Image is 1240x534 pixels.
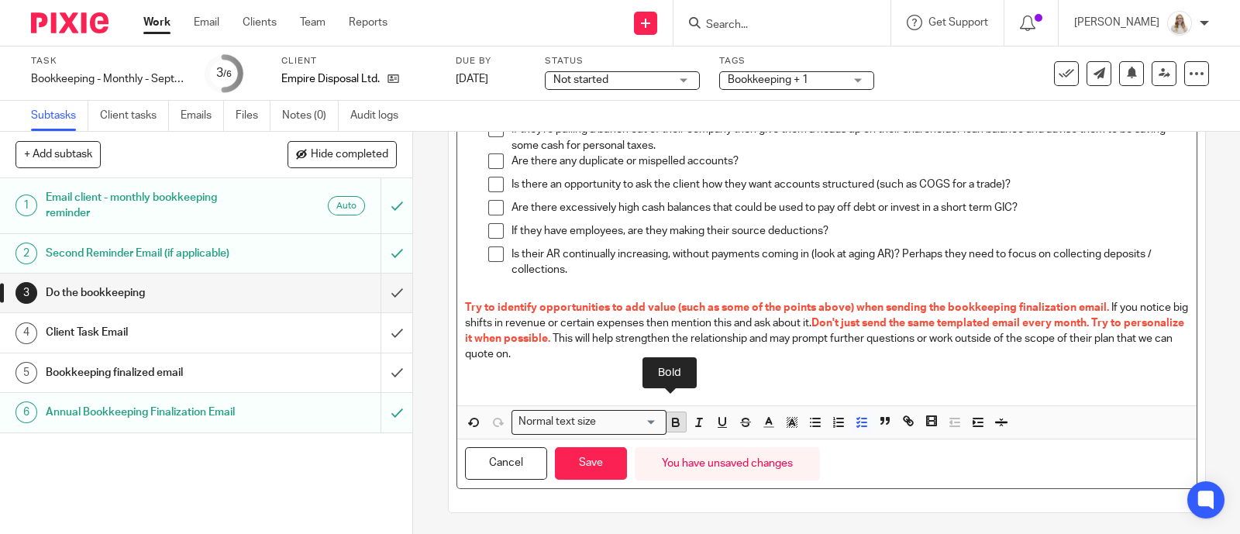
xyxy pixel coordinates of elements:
div: 1 [15,195,37,216]
div: 5 [15,362,37,384]
div: Auto [328,196,365,215]
button: + Add subtask [15,141,101,167]
p: Are there excessively high cash balances that could be used to pay off debt or invest in a short ... [511,200,1189,215]
span: Try to identify opportunities to add value (such as some of the points above) when sending the bo... [465,302,1109,313]
h1: Client Task Email [46,321,259,344]
small: /6 [223,70,232,78]
div: Search for option [511,410,666,434]
span: [DATE] [456,74,488,84]
a: Client tasks [100,101,169,131]
a: Emails [181,101,224,131]
span: Don't just send the same templated email every month. Try to personalize it when possible. [465,318,1187,344]
label: Tags [719,55,874,67]
span: Get Support [928,17,988,28]
button: Save [555,447,627,481]
h1: Annual Bookkeeping Finalization Email [46,401,259,424]
a: Email [194,15,219,30]
p: If you notice big shifts in revenue or certain expenses then mention this and ask about it. This ... [465,300,1189,363]
div: 3 [15,282,37,304]
a: Team [300,15,325,30]
span: Bookkeeping + 1 [728,74,808,85]
button: Hide completed [288,141,397,167]
p: Is their AR continually increasing, without payments coming in (look at aging AR)? Perhaps they n... [511,246,1189,278]
h1: Second Reminder Email (if applicable) [46,242,259,265]
input: Search for option [601,414,657,430]
a: Clients [243,15,277,30]
p: [PERSON_NAME] [1074,15,1159,30]
a: Notes (0) [282,101,339,131]
a: Audit logs [350,101,410,131]
label: Client [281,55,436,67]
div: You have unsaved changes [635,447,820,481]
div: Bookkeeping - Monthly - September [31,71,186,87]
div: 3 [216,64,232,82]
a: Work [143,15,170,30]
button: Cancel [465,447,547,481]
span: Not started [553,74,608,85]
img: Pixie [31,12,108,33]
div: 4 [15,322,37,344]
p: Are there any duplicate or mispelled accounts? [511,153,1189,169]
label: Task [31,55,186,67]
h1: Do the bookkeeping [46,281,259,305]
img: Headshot%2011-2024%20white%20background%20square%202.JPG [1167,11,1192,36]
p: If they have employees, are they making their source deductions? [511,223,1189,239]
input: Search [704,19,844,33]
div: 6 [15,401,37,423]
label: Due by [456,55,525,67]
p: If they're pulling a bunch out of their company then give them a heads up on their shareholder lo... [511,122,1189,153]
a: Subtasks [31,101,88,131]
span: Hide completed [311,149,388,161]
p: Is there an opportunity to ask the client how they want accounts structured (such as COGS for a t... [511,177,1189,192]
h1: Bookkeeping finalized email [46,361,259,384]
a: Reports [349,15,387,30]
span: Normal text size [515,414,600,430]
h1: Email client - monthly bookkeeping reminder [46,186,259,226]
a: Files [236,101,270,131]
label: Status [545,55,700,67]
div: 2 [15,243,37,264]
p: Empire Disposal Ltd. [281,71,380,87]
